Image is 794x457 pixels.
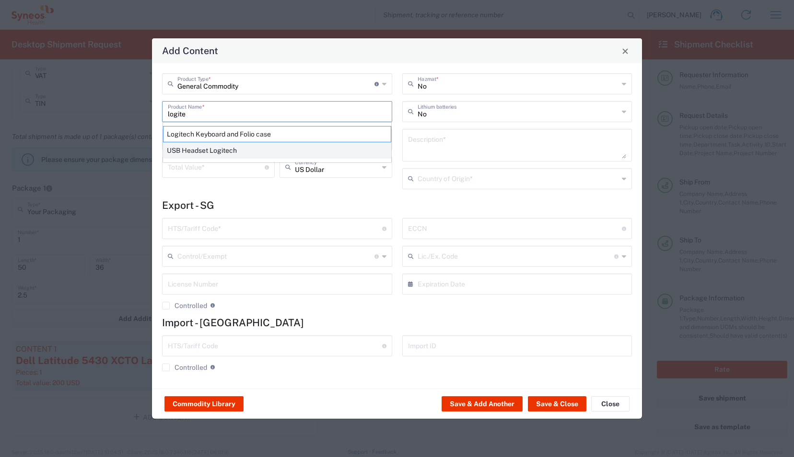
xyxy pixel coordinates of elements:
h4: Export - SG [162,199,632,211]
label: Controlled [162,364,207,371]
button: Close [591,396,630,411]
button: Save & Add Another [442,396,523,411]
button: Save & Close [528,396,586,411]
h4: Add Content [162,44,218,57]
div: USB Headset Logitech [163,142,391,159]
button: Commodity Library [164,396,244,411]
button: Close [619,44,632,57]
h4: Import - [GEOGRAPHIC_DATA] [162,317,632,329]
div: Logitech Keyboard and Folio case [163,126,391,142]
label: Controlled [162,302,207,309]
